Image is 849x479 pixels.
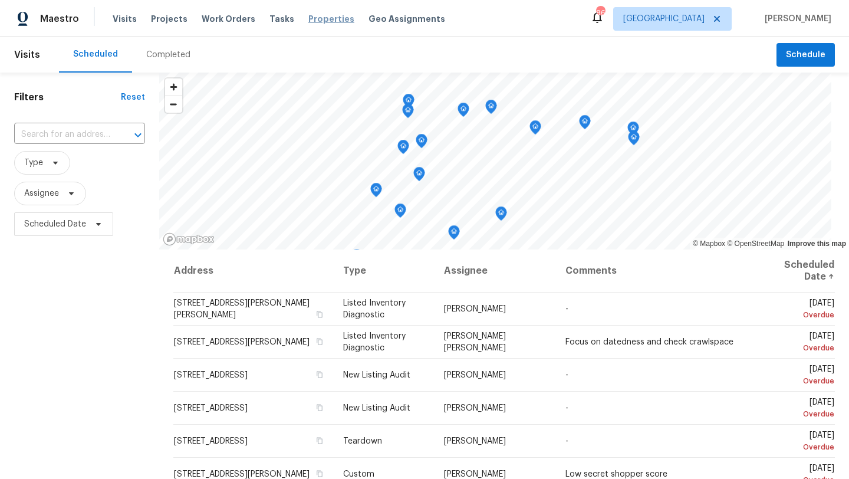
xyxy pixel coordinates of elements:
[121,91,145,103] div: Reset
[565,305,568,313] span: -
[24,188,59,199] span: Assignee
[776,43,835,67] button: Schedule
[174,299,310,319] span: [STREET_ADDRESS][PERSON_NAME][PERSON_NAME]
[444,332,506,352] span: [PERSON_NAME] [PERSON_NAME]
[628,131,640,149] div: Map marker
[444,404,506,412] span: [PERSON_NAME]
[314,402,324,413] button: Copy Address
[764,299,834,321] span: [DATE]
[764,431,834,453] span: [DATE]
[565,470,667,478] span: Low secret shopper score
[174,404,248,412] span: [STREET_ADDRESS]
[444,305,506,313] span: [PERSON_NAME]
[764,342,834,354] div: Overdue
[485,100,497,118] div: Map marker
[627,122,639,140] div: Map marker
[130,127,146,143] button: Open
[146,49,190,61] div: Completed
[764,398,834,420] span: [DATE]
[413,167,425,185] div: Map marker
[444,437,506,445] span: [PERSON_NAME]
[565,338,733,346] span: Focus on datedness and check crawlspace
[764,332,834,354] span: [DATE]
[174,371,248,379] span: [STREET_ADDRESS]
[24,218,86,230] span: Scheduled Date
[314,435,324,446] button: Copy Address
[174,470,310,478] span: [STREET_ADDRESS][PERSON_NAME]
[727,239,784,248] a: OpenStreetMap
[458,103,469,121] div: Map marker
[334,250,435,293] th: Type
[14,126,112,144] input: Search for an address...
[314,369,324,380] button: Copy Address
[314,336,324,347] button: Copy Address
[343,332,406,352] span: Listed Inventory Diagnostic
[343,437,382,445] span: Teardown
[314,309,324,320] button: Copy Address
[565,437,568,445] span: -
[579,115,591,133] div: Map marker
[786,48,825,63] span: Schedule
[40,13,79,25] span: Maestro
[151,13,187,25] span: Projects
[14,91,121,103] h1: Filters
[448,225,460,244] div: Map marker
[754,250,835,293] th: Scheduled Date ↑
[163,232,215,246] a: Mapbox homepage
[495,206,507,225] div: Map marker
[788,239,846,248] a: Improve this map
[173,250,334,293] th: Address
[623,13,705,25] span: [GEOGRAPHIC_DATA]
[764,365,834,387] span: [DATE]
[24,157,43,169] span: Type
[159,73,831,250] canvas: Map
[402,104,414,122] div: Map marker
[416,134,427,152] div: Map marker
[314,468,324,479] button: Copy Address
[596,7,604,19] div: 86
[343,299,406,319] span: Listed Inventory Diagnostic
[394,204,406,222] div: Map marker
[435,250,555,293] th: Assignee
[202,13,255,25] span: Work Orders
[165,78,182,96] button: Zoom in
[370,183,382,201] div: Map marker
[343,470,374,478] span: Custom
[351,249,363,267] div: Map marker
[764,441,834,453] div: Overdue
[444,470,506,478] span: [PERSON_NAME]
[760,13,831,25] span: [PERSON_NAME]
[174,338,310,346] span: [STREET_ADDRESS][PERSON_NAME]
[565,371,568,379] span: -
[73,48,118,60] div: Scheduled
[308,13,354,25] span: Properties
[368,13,445,25] span: Geo Assignments
[343,371,410,379] span: New Listing Audit
[165,96,182,113] button: Zoom out
[269,15,294,23] span: Tasks
[174,437,248,445] span: [STREET_ADDRESS]
[444,371,506,379] span: [PERSON_NAME]
[764,408,834,420] div: Overdue
[693,239,725,248] a: Mapbox
[14,42,40,68] span: Visits
[529,120,541,139] div: Map marker
[565,404,568,412] span: -
[556,250,755,293] th: Comments
[343,404,410,412] span: New Listing Audit
[397,140,409,158] div: Map marker
[764,309,834,321] div: Overdue
[403,94,414,112] div: Map marker
[764,375,834,387] div: Overdue
[113,13,137,25] span: Visits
